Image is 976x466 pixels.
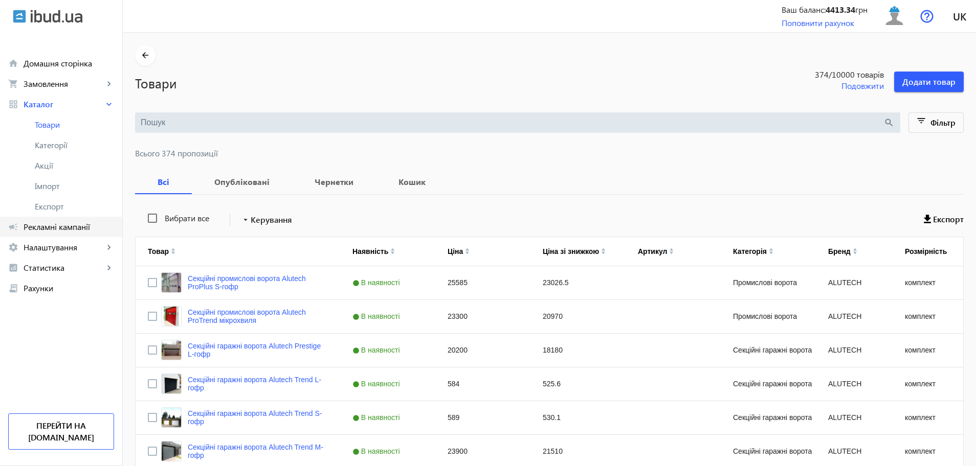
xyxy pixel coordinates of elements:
[188,342,328,358] a: Секційні гаражні ворота Alutech Prestige L-гофр
[924,211,964,229] button: Експорт
[841,80,884,91] span: Подовжити
[530,266,626,299] div: 23026.5
[236,211,296,229] button: Керування
[782,4,868,15] div: Ваш баланс: грн
[251,214,292,226] span: Керування
[883,5,906,28] img: user.svg
[448,247,463,255] div: Ціна
[530,300,626,333] div: 20970
[601,248,606,251] img: arrow-up.svg
[24,283,114,293] span: Рахунки
[721,367,816,401] div: Секційні гаражні ворота
[669,251,674,254] img: arrow-down.svg
[141,117,883,128] input: Пошук
[352,346,403,354] span: В наявності
[893,266,969,299] div: комплект
[8,222,18,232] mat-icon: campaign
[352,413,403,422] span: В наявності
[104,79,114,89] mat-icon: keyboard_arrow_right
[171,248,175,251] img: arrow-up.svg
[669,248,674,251] img: arrow-up.svg
[171,251,175,254] img: arrow-down.svg
[13,10,26,23] img: ibud.svg
[352,312,403,320] span: В наявності
[390,251,395,254] img: arrow-down.svg
[826,4,855,15] b: 4413.34
[733,247,767,255] div: Категорія
[188,308,328,324] a: Секційні промислові ворота Alutech ProTrend мікрохвиля
[638,247,667,255] div: Артикул
[905,247,947,255] div: Розмірність
[135,74,762,92] h1: Товари
[8,242,18,252] mat-icon: settings
[104,263,114,273] mat-icon: keyboard_arrow_right
[543,247,599,255] div: Ціна зі знижкою
[204,178,280,186] b: Опубліковані
[435,401,530,434] div: 589
[35,160,114,171] span: Акції
[352,380,403,388] span: В наявності
[953,10,966,22] span: uk
[352,247,388,255] div: Наявність
[465,248,470,251] img: arrow-up.svg
[35,181,114,191] span: Імпорт
[465,251,470,254] img: arrow-down.svg
[530,401,626,434] div: 530.1
[721,334,816,367] div: Секційні гаражні ворота
[104,99,114,109] mat-icon: keyboard_arrow_right
[530,367,626,401] div: 525.6
[435,367,530,401] div: 584
[435,300,530,333] div: 23300
[31,10,82,23] img: ibud_text.svg
[8,283,18,293] mat-icon: receipt_long
[893,300,969,333] div: комплект
[304,178,364,186] b: Чернетки
[24,99,104,109] span: Каталог
[933,214,964,225] span: Експорт
[435,334,530,367] div: 20200
[721,300,816,333] div: Промислові ворота
[772,69,884,80] span: 374
[894,72,964,92] button: Додати товар
[163,214,209,222] label: Вибрати все
[893,367,969,401] div: комплект
[35,201,114,212] span: Експорт
[816,334,893,367] div: ALUTECH
[352,447,403,455] span: В наявності
[915,115,929,130] mat-icon: filter_list
[136,367,969,401] div: Press SPACE to select this row.
[816,401,893,434] div: ALUTECH
[139,49,152,62] mat-icon: arrow_back
[35,120,114,130] span: Товари
[188,274,328,291] a: Секційні промислові ворота Alutech ProPlus S-гофр
[853,248,857,251] img: arrow-up.svg
[829,69,884,80] span: /10000 товарів
[853,251,857,254] img: arrow-down.svg
[893,401,969,434] div: комплект
[24,222,114,232] span: Рекламні кампанії
[721,401,816,434] div: Секційні гаражні ворота
[435,266,530,299] div: 25585
[24,79,104,89] span: Замовлення
[24,242,104,252] span: Налаштування
[188,376,328,392] a: Секційні гаражні ворота Alutech Trend L-гофр
[782,17,854,28] a: Поповнити рахунок
[35,140,114,150] span: Категорії
[352,278,403,287] span: В наявності
[388,178,436,186] b: Кошик
[893,334,969,367] div: комплект
[920,10,934,23] img: help.svg
[136,266,969,300] div: Press SPACE to select this row.
[188,409,328,426] a: Секційні гаражні ворота Alutech Trend S-гофр
[147,178,180,186] b: Всі
[908,112,964,133] button: Фільтр
[135,149,964,157] span: Всього 374 пропозиції
[769,251,773,254] img: arrow-down.svg
[390,248,395,251] img: arrow-up.svg
[136,334,969,367] div: Press SPACE to select this row.
[24,58,114,68] span: Домашня сторінка
[530,334,626,367] div: 18180
[930,117,956,128] span: Фільтр
[816,300,893,333] div: ALUTECH
[8,79,18,89] mat-icon: shopping_cart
